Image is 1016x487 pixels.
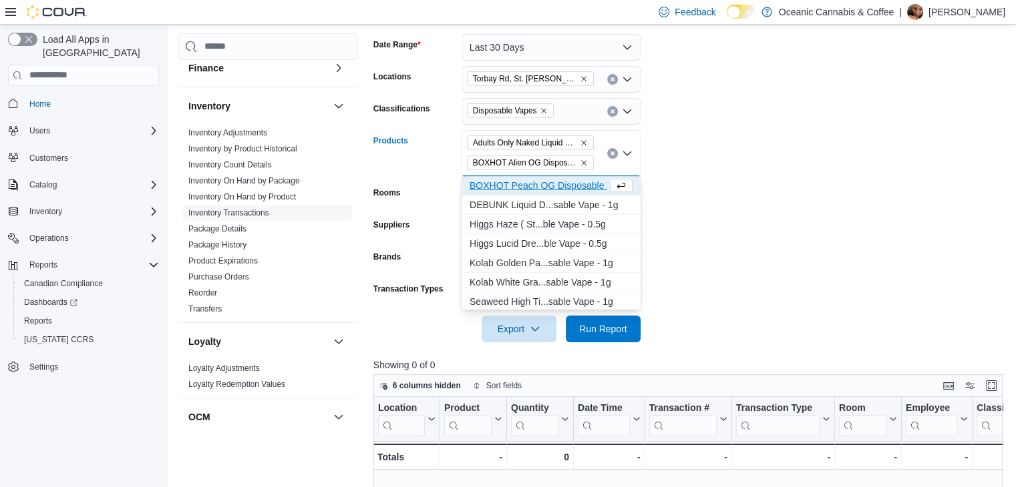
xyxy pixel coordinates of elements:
[444,402,492,436] div: Product
[24,334,94,345] span: [US_STATE] CCRS
[188,144,297,153] a: Inventory by Product Historical
[490,316,548,342] span: Export
[188,99,230,113] h3: Inventory
[24,297,77,308] span: Dashboards
[580,139,588,147] button: Remove Adults Only Naked Liquid Diamond Disposable Vape - 1g from selection in this group
[928,4,1005,20] p: [PERSON_NAME]
[188,380,285,389] a: Loyalty Redemption Values
[13,274,164,293] button: Canadian Compliance
[29,125,50,136] span: Users
[983,378,999,394] button: Enter fullscreen
[511,402,558,436] div: Quantity
[470,276,633,289] div: K o l a b W h i t e G r a . . . s a b l e V a p e - 1 g
[188,410,328,424] button: OCM
[3,357,164,376] button: Settings
[378,402,425,436] div: Location
[906,402,968,436] button: Employee
[907,4,923,20] div: Garrett Doucette
[511,402,558,414] div: Quantity
[578,402,641,436] button: Date Time
[188,239,246,250] span: Package History
[331,60,347,76] button: Finance
[3,121,164,140] button: Users
[188,99,328,113] button: Inventory
[188,304,222,314] span: Transfers
[462,215,641,234] button: Higgs Haze ( Strawberry Cough ) Live Resin Disposable Vape - 0.5g
[24,149,159,166] span: Customers
[470,295,633,308] div: S e a w e e d H i g h T i . . . s a b l e V a p e - 1 g
[470,237,633,250] div: H i g g s L u c i d D r e . . . b l e V a p e - 0 . 5 g
[607,148,618,159] button: Clear input
[3,175,164,194] button: Catalog
[779,4,894,20] p: Oceanic Cannabis & Coffee
[188,304,222,314] a: Transfers
[188,61,224,75] h3: Finance
[473,136,577,149] span: Adults Only Naked Liquid Diamond Disposable Vape - 1g
[649,449,727,465] div: -
[29,260,57,270] span: Reports
[578,402,630,414] div: Date Time
[736,402,820,436] div: Transaction Type
[727,5,755,19] input: Dark Mode
[470,217,633,231] div: H i g g s H a z e ( S t . . . b l e V a p e - 0 . 5 g
[622,106,633,117] button: Open list of options
[3,94,164,113] button: Home
[24,278,103,289] span: Canadian Compliance
[462,34,641,61] button: Last 30 Days
[566,316,641,342] button: Run Report
[470,198,633,211] div: D E B U N K L i q u i d D . . . s a b l e V a p e - 1 g
[511,449,569,465] div: 0
[188,272,249,282] a: Purchase Orders
[839,449,897,465] div: -
[37,33,159,59] span: Load All Apps in [GEOGRAPHIC_DATA]
[373,71,411,82] label: Locations
[188,256,258,266] a: Product Expirations
[736,402,820,414] div: Transaction Type
[178,360,357,398] div: Loyalty
[178,125,357,322] div: Inventory
[578,449,641,465] div: -
[188,288,217,298] span: Reorder
[8,89,159,412] nav: Complex example
[467,103,554,118] span: Disposable Vapes
[24,95,159,112] span: Home
[188,379,285,390] span: Loyalty Redemption Values
[373,187,401,198] label: Rooms
[486,380,522,391] span: Sort fields
[622,148,633,159] button: Close list of options
[462,273,641,292] button: Kolab White Grape Liquid Diamonds Disposable Vape - 1g
[3,256,164,274] button: Reports
[24,177,62,193] button: Catalog
[377,449,436,465] div: Totals
[24,177,159,193] span: Catalog
[188,335,221,348] h3: Loyalty
[580,75,588,83] button: Remove Torbay Rd, St. John's - Oceanic Releaf from selection in this group
[3,229,164,248] button: Operations
[473,104,537,117] span: Disposable Vapes
[188,363,260,374] span: Loyalty Adjustments
[378,402,425,414] div: Location
[19,332,159,348] span: Washington CCRS
[13,312,164,330] button: Reports
[470,256,633,270] div: K o l a b G o l d e n P a . . . s a b l e V a p e - 1 g
[839,402,886,414] div: Room
[188,176,300,185] a: Inventory On Hand by Package
[19,276,159,292] span: Canadian Compliance
[675,5,715,19] span: Feedback
[468,378,527,394] button: Sort fields
[473,156,577,169] span: BOXHOT Alien OG Disposable Vape - 1g
[473,72,577,85] span: Torbay Rd, St. [PERSON_NAME]'s - Oceanic Releaf
[188,159,272,170] span: Inventory Count Details
[29,99,51,109] span: Home
[462,234,641,254] button: Higgs Lucid Dream ( 3 Blue Kings ) Live Resin Disposable Vape - 0.5g
[13,330,164,349] button: [US_STATE] CCRS
[373,219,410,230] label: Suppliers
[462,195,641,215] button: DEBUNK Liquid Diamond 24K Gold Disposable Vape - 1g
[578,402,630,436] div: Date Time
[29,233,69,243] span: Operations
[941,378,957,394] button: Keyboard shortcuts
[188,364,260,373] a: Loyalty Adjustments
[962,378,978,394] button: Display options
[24,96,56,112] a: Home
